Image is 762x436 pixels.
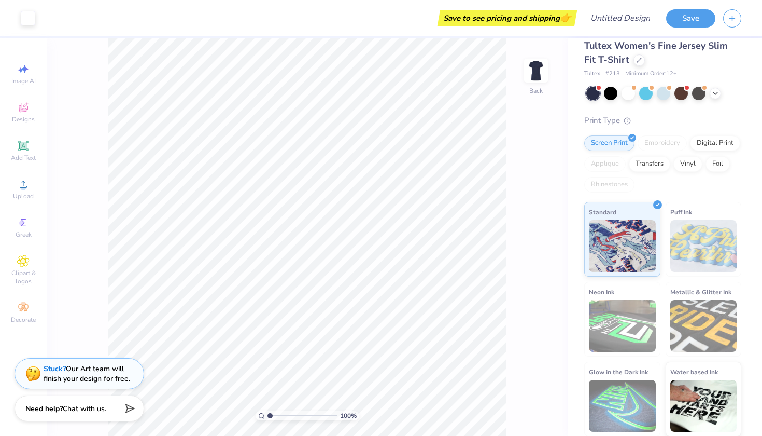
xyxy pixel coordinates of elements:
img: Metallic & Glitter Ink [670,300,737,352]
div: Rhinestones [584,177,634,193]
span: Water based Ink [670,366,718,377]
strong: Need help? [25,404,63,414]
img: Standard [589,220,656,272]
div: Vinyl [673,156,702,172]
div: Back [529,86,543,96]
span: 100 % [340,411,357,420]
img: Back [526,60,546,81]
img: Neon Ink [589,300,656,352]
div: Applique [584,156,626,172]
div: Digital Print [690,135,740,151]
span: Tultex [584,70,600,78]
span: Glow in the Dark Ink [589,366,648,377]
span: Puff Ink [670,207,692,217]
span: # 213 [605,70,620,78]
span: Image AI [11,77,36,85]
div: Transfers [629,156,670,172]
button: Save [666,9,715,28]
span: Minimum Order: 12 + [625,70,677,78]
span: Decorate [11,316,36,324]
div: Foil [705,156,730,172]
div: Our Art team will finish your design for free. [44,364,130,384]
input: Untitled Design [582,8,658,29]
span: Greek [16,230,32,239]
span: Designs [12,115,35,124]
span: 👉 [560,11,571,24]
div: Print Type [584,115,741,127]
img: Puff Ink [670,220,737,272]
div: Screen Print [584,135,634,151]
span: Chat with us. [63,404,106,414]
span: Upload [13,192,34,200]
span: Standard [589,207,616,217]
span: Tultex Women's Fine Jersey Slim Fit T-Shirt [584,39,728,66]
div: Save to see pricing and shipping [440,10,574,26]
span: Neon Ink [589,287,614,297]
div: Embroidery [638,135,687,151]
span: Clipart & logos [5,269,41,285]
strong: Stuck? [44,364,66,374]
span: Add Text [11,154,36,162]
img: Glow in the Dark Ink [589,380,656,432]
img: Water based Ink [670,380,737,432]
span: Metallic & Glitter Ink [670,287,731,297]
